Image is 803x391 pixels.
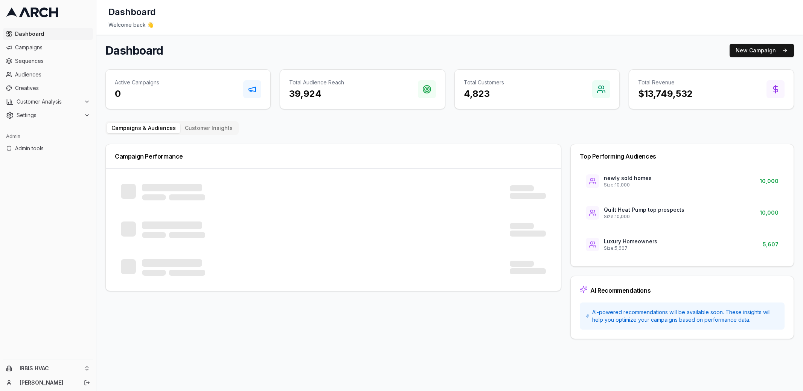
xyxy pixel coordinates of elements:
a: [PERSON_NAME] [20,379,76,386]
button: New Campaign [730,44,794,57]
a: Campaigns [3,41,93,53]
p: Active Campaigns [115,79,159,86]
div: Campaign Performance [115,153,552,159]
p: newly sold homes [604,174,652,182]
span: IRBIS HVAC [20,365,81,372]
button: Campaigns & Audiences [107,123,180,133]
span: Admin tools [15,145,90,152]
p: Luxury Homeowners [604,238,657,245]
span: Sequences [15,57,90,65]
button: Log out [82,377,92,388]
span: Campaigns [15,44,90,51]
a: Sequences [3,55,93,67]
button: Customer Analysis [3,96,93,108]
p: Total Revenue [638,79,693,86]
button: IRBIS HVAC [3,362,93,374]
a: Creatives [3,82,93,94]
span: 10,000 [760,209,779,217]
div: Admin [3,130,93,142]
p: Size: 5,607 [604,245,657,251]
p: Total Audience Reach [289,79,344,86]
p: Size: 10,000 [604,182,652,188]
div: AI Recommendations [590,287,651,293]
a: Audiences [3,69,93,81]
span: Audiences [15,71,90,78]
h3: 39,924 [289,88,344,100]
button: Customer Insights [180,123,237,133]
a: Admin tools [3,142,93,154]
h3: 4,823 [464,88,504,100]
h1: Dashboard [108,6,156,18]
button: Settings [3,109,93,121]
a: Dashboard [3,28,93,40]
span: 5,607 [763,241,779,248]
p: Quilt Heat Pump top prospects [604,206,684,214]
span: Settings [17,111,81,119]
div: Welcome back 👋 [108,21,791,29]
h1: Dashboard [105,44,163,57]
h3: 0 [115,88,159,100]
span: AI-powered recommendations will be available soon. These insights will help you optimize your cam... [592,309,779,324]
p: Total Customers [464,79,504,86]
span: Dashboard [15,30,90,38]
span: Creatives [15,84,90,92]
h3: $13,749,532 [638,88,693,100]
span: 10,000 [760,177,779,185]
span: Customer Analysis [17,98,81,105]
p: Size: 10,000 [604,214,684,220]
div: Top Performing Audiences [580,153,785,159]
